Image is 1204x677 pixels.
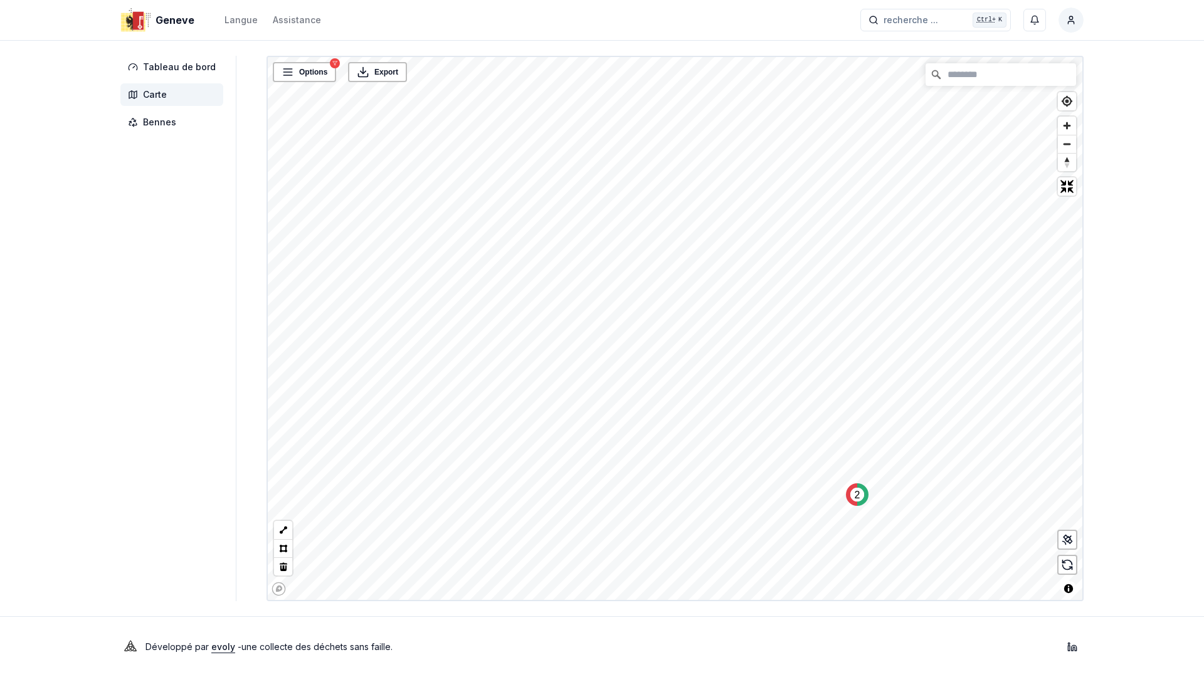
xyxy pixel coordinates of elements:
span: Tableau de bord [143,61,216,73]
a: Assistance [273,13,321,28]
button: Delete [274,557,292,575]
span: Geneve [156,13,194,28]
span: Bennes [143,116,176,129]
span: Options [299,66,327,78]
button: Reset bearing to north [1058,153,1076,171]
a: Mapbox logo [272,582,286,596]
div: Map marker [846,483,869,506]
span: Export [374,66,398,78]
a: Geneve [120,13,199,28]
img: Evoly Logo [120,637,140,657]
text: 2 [855,490,860,500]
button: Find my location [1058,92,1076,110]
button: Toggle attribution [1061,581,1076,596]
div: Langue [224,14,258,26]
button: LineString tool (l) [274,521,292,539]
a: Carte [120,83,228,106]
p: Développé par - une collecte des déchets sans faille . [145,638,393,656]
span: Reset bearing to north [1058,154,1076,171]
input: Chercher [926,63,1076,86]
a: evoly [211,641,235,652]
a: Tableau de bord [120,56,228,78]
button: Langue [224,13,258,28]
a: Bennes [120,111,228,134]
img: Geneve Logo [120,5,150,35]
button: Zoom in [1058,117,1076,135]
button: recherche ...Ctrl+K [860,9,1011,31]
span: recherche ... [884,14,938,26]
button: Zoom out [1058,135,1076,153]
button: Exit fullscreen [1058,177,1076,196]
button: Polygon tool (p) [274,539,292,557]
span: Carte [143,88,167,101]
